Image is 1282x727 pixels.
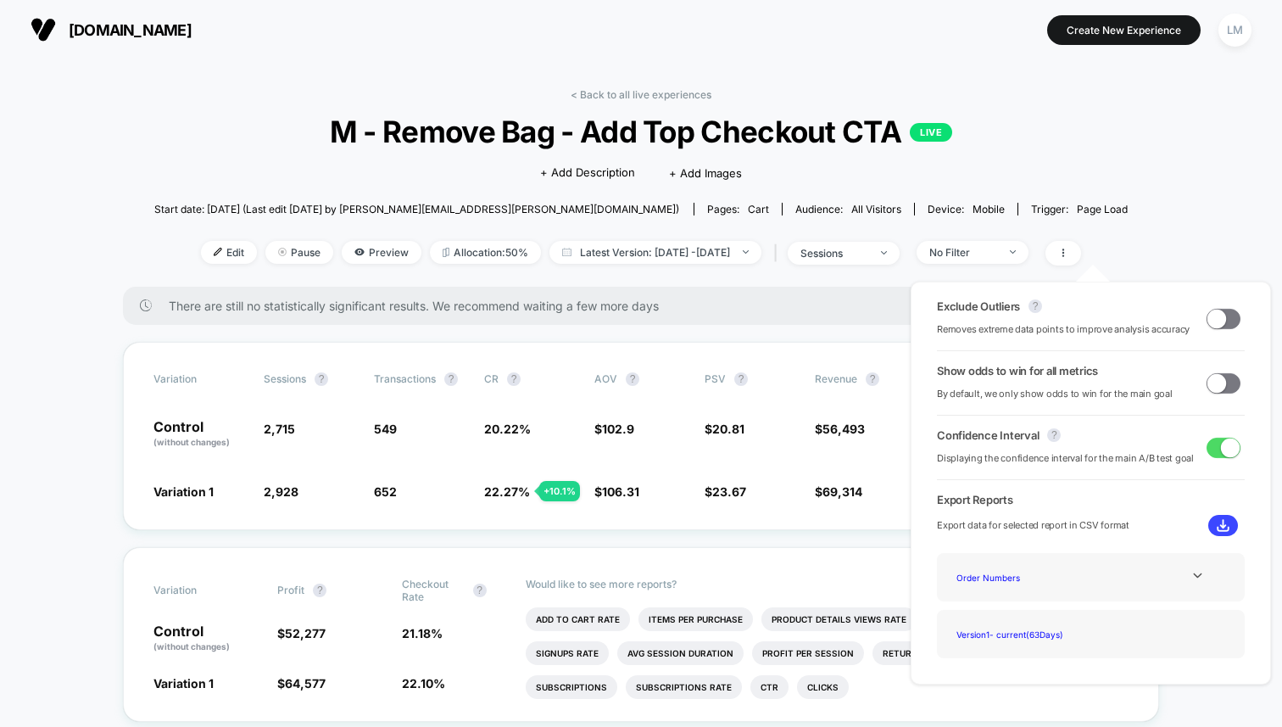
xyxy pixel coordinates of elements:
[851,203,901,215] span: All Visitors
[795,203,901,215] div: Audience:
[264,372,306,385] span: Sessions
[342,241,421,264] span: Preview
[669,166,742,180] span: + Add Images
[153,676,214,691] span: Variation 1
[734,372,748,386] button: ?
[866,372,879,386] button: ?
[822,484,862,499] span: 69,314
[973,203,1005,215] span: mobile
[484,484,530,499] span: 22.27 %
[153,484,214,499] span: Variation 1
[705,484,746,499] span: $
[626,675,742,699] li: Subscriptions Rate
[929,246,997,259] div: No Filter
[1077,203,1128,215] span: Page Load
[1047,428,1061,442] button: ?
[1218,14,1251,47] div: LM
[444,372,458,386] button: ?
[265,241,333,264] span: Pause
[402,578,465,603] span: Checkout Rate
[752,641,864,665] li: Profit Per Session
[154,203,679,215] span: Start date: [DATE] (Last edit [DATE] by [PERSON_NAME][EMAIL_ADDRESS][PERSON_NAME][DOMAIN_NAME])
[594,372,617,385] span: AOV
[153,437,230,447] span: (without changes)
[25,16,197,43] button: [DOMAIN_NAME]
[937,450,1194,467] span: Displaying the confidence interval for the main A/B test goal
[153,578,247,603] span: Variation
[203,114,1079,149] span: M - Remove Bag - Add Top Checkout CTA
[638,607,753,631] li: Items Per Purchase
[1213,13,1257,48] button: LM
[950,623,1085,646] div: Version 1 - current ( 63 Days)
[712,484,746,499] span: 23.67
[626,372,639,386] button: ?
[937,386,1173,402] span: By default, we only show odds to win for the main goal
[822,422,865,436] span: 56,493
[872,641,934,665] li: Returns
[770,241,788,266] span: |
[815,484,862,499] span: $
[750,675,789,699] li: Ctr
[539,481,580,501] div: + 10.1 %
[214,248,222,256] img: edit
[1047,15,1201,45] button: Create New Experience
[1031,203,1128,215] div: Trigger:
[473,584,487,597] button: ?
[562,248,571,256] img: calendar
[443,248,449,257] img: rebalance
[1010,250,1016,254] img: end
[815,422,865,436] span: $
[549,241,761,264] span: Latest Version: [DATE] - [DATE]
[617,641,744,665] li: Avg Session Duration
[707,203,769,215] div: Pages:
[1217,519,1229,532] img: download
[1028,299,1042,313] button: ?
[705,372,726,385] span: PSV
[910,123,952,142] p: LIVE
[937,428,1039,442] span: Confidence Interval
[402,676,445,691] span: 22.10 %
[285,676,326,691] span: 64,577
[526,641,609,665] li: Signups Rate
[277,584,304,596] span: Profit
[797,675,849,699] li: Clicks
[761,607,917,631] li: Product Details Views Rate
[937,493,1245,506] span: Export Reports
[914,203,1017,215] span: Device:
[430,241,541,264] span: Allocation: 50%
[526,607,630,631] li: Add To Cart Rate
[374,422,397,436] span: 549
[277,676,326,691] span: $
[594,484,639,499] span: $
[169,299,1125,313] span: There are still no statistically significant results. We recommend waiting a few more days
[201,241,257,264] span: Edit
[153,641,230,652] span: (without changes)
[815,372,857,385] span: Revenue
[526,675,617,699] li: Subscriptions
[277,626,326,640] span: $
[602,422,634,436] span: 102.9
[374,372,436,385] span: Transactions
[950,566,1085,589] div: Order Numbers
[153,624,260,653] p: Control
[264,484,298,499] span: 2,928
[153,372,247,386] span: Variation
[881,251,887,254] img: end
[571,88,711,101] a: < Back to all live experiences
[484,372,499,385] span: CR
[712,422,744,436] span: 20.81
[743,250,749,254] img: end
[937,517,1129,534] span: Export data for selected report in CSV format
[937,322,1190,338] span: Removes extreme data points to improve analysis accuracy
[153,420,247,449] p: Control
[484,422,531,436] span: 20.22 %
[507,372,521,386] button: ?
[264,422,295,436] span: 2,715
[374,484,397,499] span: 652
[594,422,634,436] span: $
[315,372,328,386] button: ?
[285,626,326,640] span: 52,277
[937,299,1020,313] span: Exclude Outliers
[313,584,326,597] button: ?
[402,626,443,640] span: 21.18 %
